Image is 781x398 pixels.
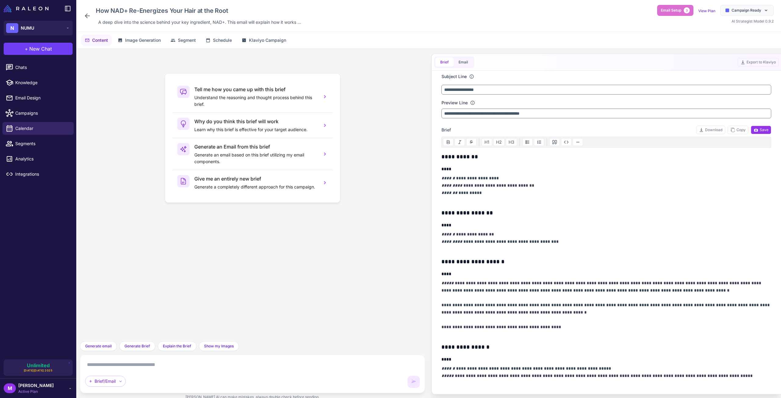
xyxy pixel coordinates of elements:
span: Generate Brief [124,343,150,349]
p: Learn why this brief is effective for your target audience. [194,126,317,133]
span: [PERSON_NAME] [18,382,54,389]
span: Active Plan [18,389,54,394]
button: Image Generation [114,34,164,46]
div: M [4,383,16,393]
span: Campaigns [15,110,69,117]
span: + [25,45,28,52]
button: Generate Brief [119,341,155,351]
span: Generate email [85,343,112,349]
span: Email Setup [661,8,681,13]
a: Raleon Logo [4,5,51,12]
button: Download [696,126,725,134]
a: Calendar [2,122,74,135]
button: Schedule [202,34,236,46]
h3: Give me an entirely new brief [194,175,317,182]
button: +New Chat [4,43,73,55]
span: AI Strategist Model 0.9.2 [732,19,774,23]
h3: Generate an Email from this brief [194,143,317,150]
button: Generate email [80,341,117,351]
span: Show my Images [204,343,234,349]
a: Chats [2,61,74,74]
button: Brief [435,58,454,67]
p: Generate an email based on this brief utilizing my email components. [194,152,317,165]
span: 3 [684,7,690,13]
span: Knowledge [15,79,69,86]
a: View Plan [698,9,715,13]
span: Integrations [15,171,69,177]
span: Brief [441,127,451,133]
span: Calendar [15,125,69,132]
span: Explain the Brief [163,343,191,349]
span: A deep dive into the science behind your key ingredient, NAD+. This email will explain how it wor... [98,19,301,26]
a: Integrations [2,168,74,181]
span: Save [754,127,768,133]
button: H2 [493,138,505,146]
a: Campaigns [2,107,74,120]
span: NUMU [21,25,34,31]
p: Understand the reasoning and thought process behind this brief. [194,94,317,108]
span: Chats [15,64,69,71]
button: Content [81,34,112,46]
button: Explain the Brief [158,341,196,351]
button: Email Setup3 [657,5,693,16]
span: Content [92,37,108,44]
button: H3 [506,138,517,146]
div: Click to edit campaign name [93,5,304,16]
span: [DATE][DATE] 2025 [24,368,53,373]
button: Save [751,126,771,134]
p: Generate a completely different approach for this campaign. [194,184,317,190]
button: Export to Klaviyo [738,58,779,66]
label: Preview Line [441,99,468,106]
span: Unlimited [27,363,50,368]
button: Klaviyo Campaign [238,34,290,46]
span: Image Generation [125,37,161,44]
span: Email Design [15,95,69,101]
h3: Why do you think this brief will work [194,118,317,125]
span: Schedule [213,37,232,44]
button: Copy [728,126,748,134]
a: Analytics [2,152,74,165]
span: Campaign Ready [732,8,761,13]
a: Knowledge [2,76,74,89]
span: Klaviyo Campaign [249,37,286,44]
img: Raleon Logo [4,5,49,12]
div: Click to edit description [96,18,304,27]
button: Segment [167,34,200,46]
h3: Tell me how you came up with this brief [194,86,317,93]
span: Segment [178,37,196,44]
a: Email Design [2,91,74,104]
label: Subject Line [441,73,467,80]
a: Segments [2,137,74,150]
span: Analytics [15,156,69,162]
span: Copy [730,127,746,133]
button: Email [454,58,473,67]
span: Segments [15,140,69,147]
div: Brief/Email [85,376,126,387]
button: NNUMU [4,21,73,35]
button: Show my Images [199,341,239,351]
span: New Chat [29,45,52,52]
button: H1 [482,138,492,146]
div: N [6,23,18,33]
